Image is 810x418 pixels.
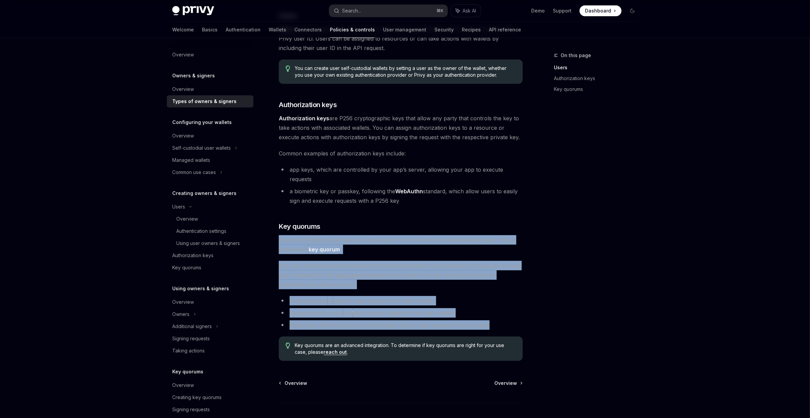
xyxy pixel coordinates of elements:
a: Key quorums [554,84,643,95]
div: Additional signers [172,322,212,330]
a: Authentication settings [167,225,253,237]
a: Policies & controls [330,22,375,38]
li: Requiring both users apps to sign requests from user wallets [279,308,523,318]
svg: Tip [286,343,290,349]
a: Connectors [294,22,322,38]
div: Users [172,203,185,211]
span: of your application can own and take actions with wallets and are represented by the Privy user I... [279,24,523,53]
a: User management [383,22,426,38]
h5: Configuring your wallets [172,118,232,126]
div: Creating key quorums [172,393,222,401]
a: Security [434,22,454,38]
span: On this page [561,51,591,59]
a: Overview [167,379,253,391]
div: Self-custodial user wallets [172,144,231,152]
div: Overview [172,51,194,59]
a: Wallets [269,22,286,38]
h5: Owners & signers [172,72,215,80]
a: Users [554,62,643,73]
a: WebAuthn [395,188,423,195]
h5: Using owners & signers [172,285,229,293]
li: a biometric key or passkey, following the standard, which allow users to easily sign and execute ... [279,187,523,205]
button: Toggle dark mode [627,5,638,16]
a: Managed wallets [167,154,253,166]
a: Welcome [172,22,194,38]
div: Taking actions [172,347,205,355]
a: Types of owners & signers [167,95,253,107]
div: Key quorums [172,264,201,272]
span: Ask AI [463,7,476,14]
span: Dashboard [585,7,611,14]
a: Authorization keys [167,249,253,262]
div: Search... [342,7,361,15]
a: Authorization keys [554,73,643,84]
a: Using user owners & signers [167,237,253,249]
a: API reference [489,22,521,38]
button: Ask AI [451,5,481,17]
span: Key quorums have an authorization threshold that defines how members of the quorum must sign a re... [279,261,523,289]
a: Overview [167,213,253,225]
h5: Creating owners & signers [172,189,237,197]
a: Key quorums [167,262,253,274]
em: and [343,310,353,316]
a: Demo [531,7,545,14]
strong: Authorization keys [279,115,329,122]
strong: key quorum [309,246,340,253]
div: Owners [172,310,189,318]
li: Requiring a distributed set of authorization keys to sign requests from a wallet [279,320,523,330]
a: Overview [167,83,253,95]
a: reach out [324,349,347,355]
div: Types of owners & signers [172,97,237,105]
h5: Key quorums [172,368,203,376]
span: Owners and signers can also be composed of a mix of users and authorization keys. This is known a... [279,235,523,254]
div: Signing requests [172,335,210,343]
div: Authorization keys [172,251,213,260]
a: Overview [167,296,253,308]
li: Allowing users apps to sign requests from user wallets [279,296,523,305]
div: Overview [172,381,194,389]
div: Overview [172,298,194,306]
a: Signing requests [167,333,253,345]
span: Key quorums are an advanced integration. To determine if key quorums are right for your use case,... [295,342,516,355]
a: Overview [494,380,522,387]
span: Overview [285,380,307,387]
div: Overview [176,215,198,223]
a: Dashboard [580,5,622,16]
a: Creating key quorums [167,391,253,403]
li: app keys, which are controlled by your app’s server, allowing your app to execute requests [279,165,523,184]
span: Key quorums [279,222,320,231]
span: Overview [494,380,517,387]
a: Overview [167,130,253,142]
em: or [328,297,333,304]
span: are P256 cryptographic keys that allow any party that controls the key to take actions with assoc... [279,114,523,142]
button: Search...⌘K [329,5,448,17]
a: Basics [202,22,218,38]
a: Taking actions [167,345,253,357]
span: You can create user self-custodial wallets by setting a user as the owner of the wallet, whether ... [295,65,516,78]
div: Signing requests [172,405,210,414]
div: Overview [172,85,194,93]
a: Recipes [462,22,481,38]
a: Authentication [226,22,261,38]
div: Overview [172,132,194,140]
a: Support [553,7,571,14]
img: dark logo [172,6,214,16]
div: Common use cases [172,168,216,176]
span: Common examples of authorization keys include: [279,149,523,158]
svg: Tip [286,66,290,72]
div: Managed wallets [172,156,210,164]
a: Overview [279,380,307,387]
span: ⌘ K [436,8,444,14]
span: Authorization keys [279,100,337,109]
a: Overview [167,49,253,61]
a: Signing requests [167,403,253,416]
div: Authentication settings [176,227,226,235]
div: Using user owners & signers [176,239,240,247]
